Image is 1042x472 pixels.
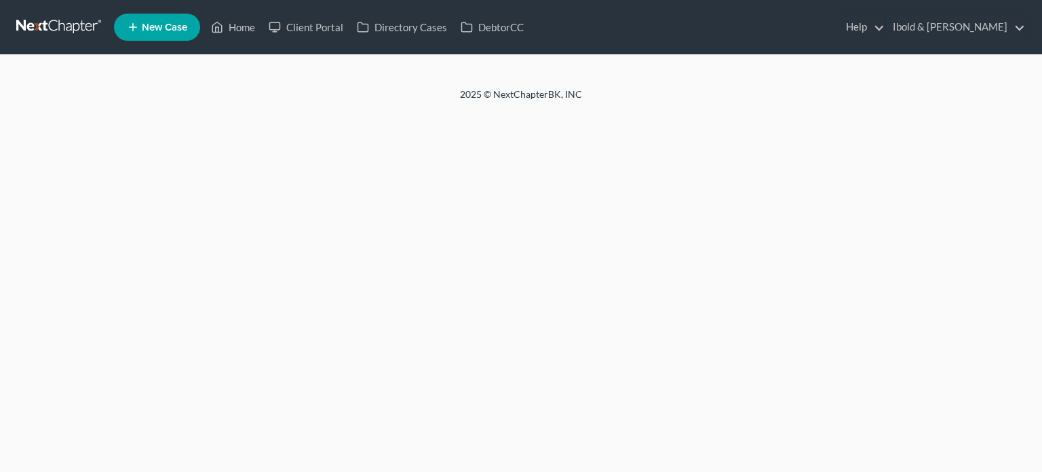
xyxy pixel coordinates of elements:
new-legal-case-button: New Case [114,14,200,41]
a: Directory Cases [350,15,454,39]
a: Client Portal [262,15,350,39]
a: Help [839,15,885,39]
a: Ibold & [PERSON_NAME] [886,15,1025,39]
a: DebtorCC [454,15,530,39]
div: 2025 © NextChapterBK, INC [134,88,908,112]
a: Home [204,15,262,39]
